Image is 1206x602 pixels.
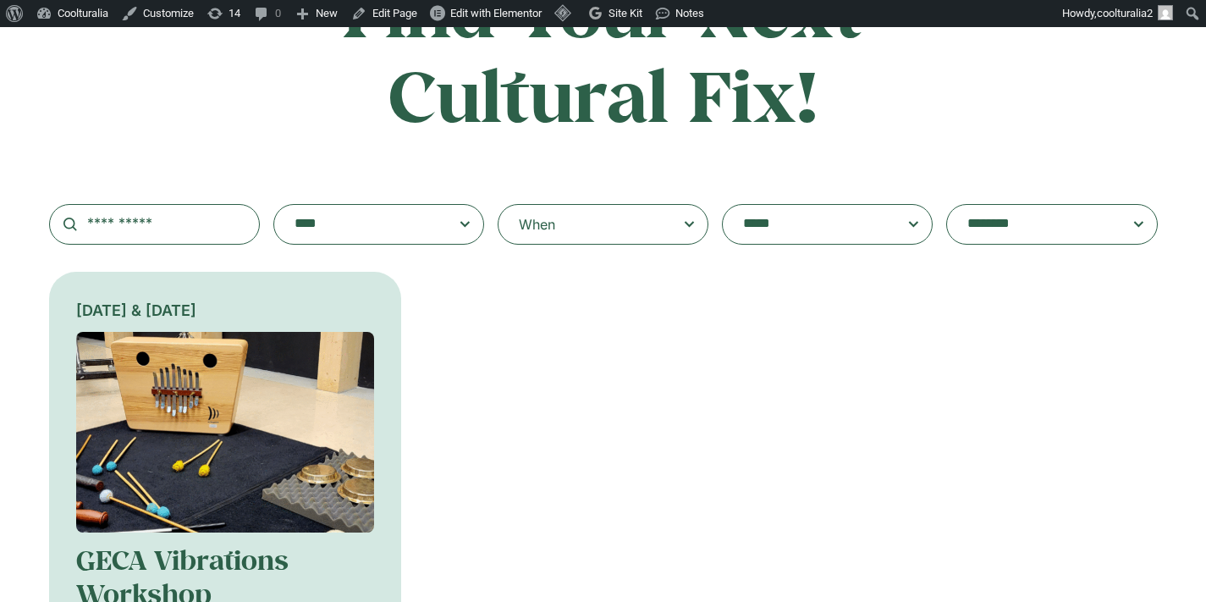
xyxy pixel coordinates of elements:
textarea: Search [743,213,878,236]
span: Site Kit [609,7,642,19]
span: coolturalia2 [1097,7,1153,19]
textarea: Search [295,213,430,236]
textarea: Search [967,213,1103,236]
div: [DATE] & [DATE] [76,299,375,322]
div: When [519,214,555,235]
span: Edit with Elementor [450,7,542,19]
